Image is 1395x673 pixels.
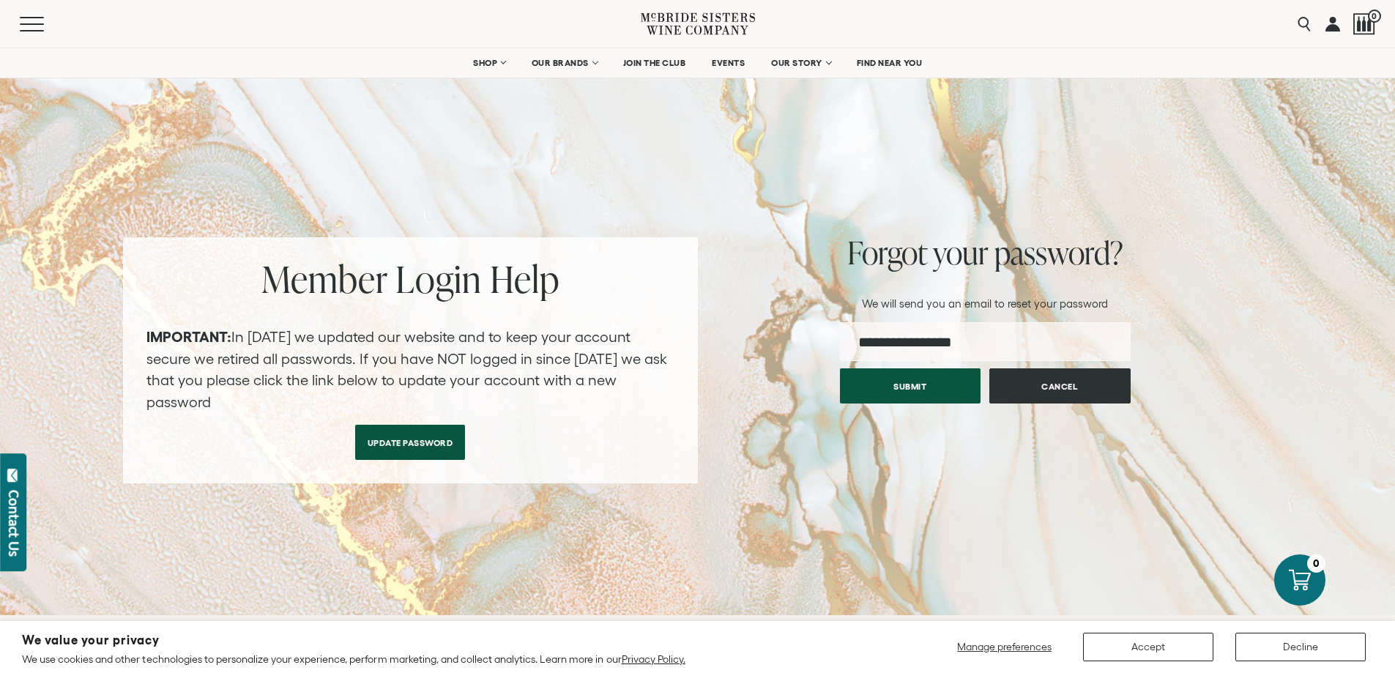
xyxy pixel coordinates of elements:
a: Update Password [355,425,466,460]
strong: IMPORTANT: [146,329,231,345]
h2: Forgot your password? [840,237,1131,268]
h2: Member Login Help [146,261,674,297]
p: We will send you an email to reset your password [840,297,1131,311]
button: Cancel [989,368,1131,404]
a: JOIN THE CLUB [614,48,696,78]
div: 0 [1307,554,1325,573]
div: Contact Us [7,490,21,557]
button: Accept [1083,633,1213,661]
span: OUR BRANDS [532,58,589,68]
a: EVENTS [702,48,754,78]
h2: We value your privacy [22,634,685,647]
span: SHOP [473,58,498,68]
a: FIND NEAR YOU [847,48,932,78]
button: Decline [1235,633,1366,661]
span: FIND NEAR YOU [857,58,923,68]
p: In [DATE] we updated our website and to keep your account secure we retired all passwords. If you... [146,327,674,413]
a: SHOP [464,48,515,78]
p: We use cookies and other technologies to personalize your experience, perform marketing, and coll... [22,652,685,666]
button: Submit [840,368,981,404]
a: OUR STORY [762,48,840,78]
span: JOIN THE CLUB [623,58,686,68]
span: EVENTS [712,58,745,68]
span: OUR STORY [771,58,822,68]
a: Privacy Policy. [622,653,685,665]
span: 0 [1368,10,1381,23]
button: Manage preferences [948,633,1061,661]
button: Mobile Menu Trigger [20,17,72,31]
span: Manage preferences [957,641,1052,652]
a: OUR BRANDS [522,48,606,78]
